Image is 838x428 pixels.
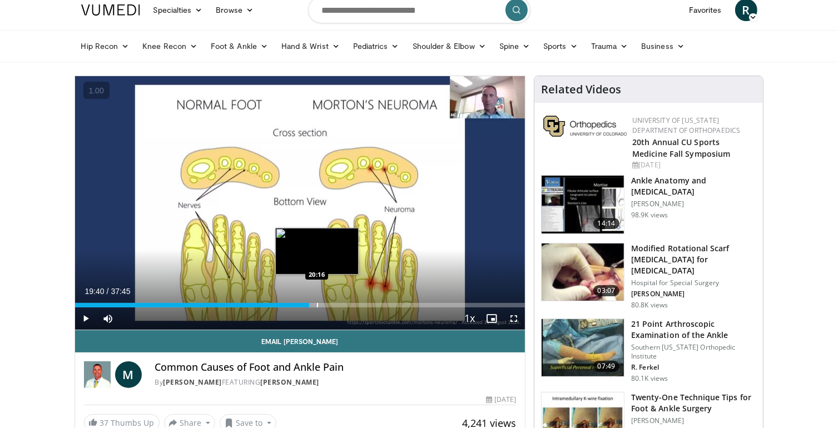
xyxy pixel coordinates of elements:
span: 37:45 [111,287,130,296]
a: Trauma [584,35,635,57]
h4: Common Causes of Foot and Ankle Pain [155,361,517,374]
p: Southern [US_STATE] Orthopedic Institute [631,343,756,361]
div: By FEATURING [155,377,517,387]
img: d079e22e-f623-40f6-8657-94e85635e1da.150x105_q85_crop-smart_upscale.jpg [542,176,624,233]
a: Hip Recon [75,35,136,57]
a: [PERSON_NAME] [163,377,222,387]
h3: Ankle Anatomy and [MEDICAL_DATA] [631,175,756,197]
h3: 21 Point Arthroscopic Examination of the Ankle [631,318,756,341]
button: Fullscreen [503,307,525,330]
button: Playback Rate [458,307,480,330]
a: 07:49 21 Point Arthroscopic Examination of the Ankle Southern [US_STATE] Orthopedic Institute R. ... [541,318,756,383]
a: Email [PERSON_NAME] [75,330,525,352]
p: [PERSON_NAME] [631,290,756,298]
a: 03:07 Modified Rotational Scarf [MEDICAL_DATA] for [MEDICAL_DATA] Hospital for Special Surgery [P... [541,243,756,310]
a: Business [634,35,691,57]
p: 80.8K views [631,301,668,310]
a: Hand & Wrist [275,35,346,57]
span: 19:40 [85,287,105,296]
a: Pediatrics [346,35,406,57]
h3: Modified Rotational Scarf [MEDICAL_DATA] for [MEDICAL_DATA] [631,243,756,276]
span: 37 [100,417,109,428]
img: 355603a8-37da-49b6-856f-e00d7e9307d3.png.150x105_q85_autocrop_double_scale_upscale_version-0.2.png [543,116,627,137]
img: Scarf_Osteotomy_100005158_3.jpg.150x105_q85_crop-smart_upscale.jpg [542,243,624,301]
video-js: Video Player [75,76,525,330]
h4: Related Videos [541,83,621,96]
div: Progress Bar [75,303,525,307]
span: 03:07 [593,285,620,296]
p: R. Ferkel [631,363,756,372]
img: VuMedi Logo [81,4,140,16]
img: image.jpeg [275,228,359,275]
p: Hospital for Special Surgery [631,278,756,287]
p: 98.9K views [631,211,668,220]
div: [DATE] [632,160,754,170]
img: d2937c76-94b7-4d20-9de4-1c4e4a17f51d.150x105_q85_crop-smart_upscale.jpg [542,319,624,377]
a: Knee Recon [136,35,204,57]
a: Spine [493,35,537,57]
div: [DATE] [486,395,516,405]
span: / [107,287,109,296]
button: Enable picture-in-picture mode [480,307,503,330]
a: Shoulder & Elbow [406,35,493,57]
a: M [115,361,142,388]
p: [PERSON_NAME] [631,200,756,208]
a: 20th Annual CU Sports Medicine Fall Symposium [632,137,730,159]
a: Foot & Ankle [204,35,275,57]
h3: Twenty-One Technique Tips for Foot & Ankle Surgery [631,392,756,414]
p: [PERSON_NAME] [631,416,756,425]
a: Sports [537,35,584,57]
span: 07:49 [593,361,620,372]
a: [PERSON_NAME] [261,377,320,387]
button: Play [75,307,97,330]
span: 14:14 [593,218,620,229]
button: Mute [97,307,120,330]
a: University of [US_STATE] Department of Orthopaedics [632,116,740,135]
a: 14:14 Ankle Anatomy and [MEDICAL_DATA] [PERSON_NAME] 98.9K views [541,175,756,234]
img: Dr. Matthew Carroll [84,361,111,388]
p: 80.1K views [631,374,668,383]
